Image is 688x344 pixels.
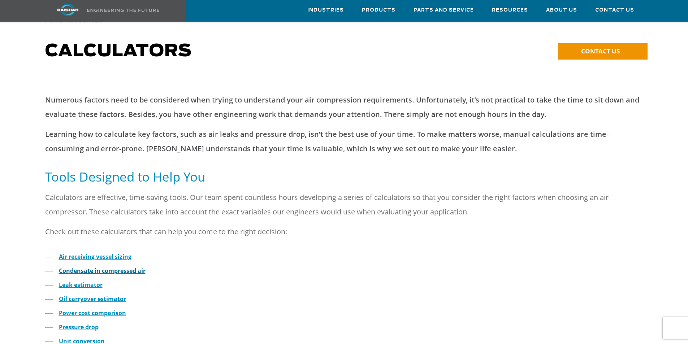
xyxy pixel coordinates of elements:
a: Air receiving vessel sizing [59,253,131,261]
a: Industries [307,0,344,20]
span: Calculators [45,43,192,60]
a: Leak estimator [59,281,103,289]
a: Oil carryover estimator [59,295,126,303]
span: Industries [307,6,344,14]
a: Contact Us [595,0,634,20]
span: Products [362,6,395,14]
a: Products [362,0,395,20]
span: CONTACT US [581,47,620,55]
a: About Us [546,0,577,20]
a: Parts and Service [414,0,474,20]
p: Numerous factors need to be considered when trying to understand your air compression requirement... [45,93,643,122]
p: Calculators are effective, time-saving tools. Our team spent countless hours developing a series ... [45,190,643,219]
img: Engineering the future [87,9,159,12]
a: Condensate in compressed air [59,267,146,275]
span: Parts and Service [414,6,474,14]
a: CONTACT US [558,43,648,60]
a: Power cost comparison [59,309,126,317]
p: Check out these calculators that can help you come to the right decision: [45,225,643,239]
p: Learning how to calculate key factors, such as air leaks and pressure drop, isn’t the best use of... [45,127,643,156]
a: Resources [492,0,528,20]
span: Contact Us [595,6,634,14]
a: Pressure drop [59,323,99,331]
img: kaishan logo [41,4,95,16]
span: About Us [546,6,577,14]
span: Resources [492,6,528,14]
h5: Tools Designed to Help You [45,169,643,185]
